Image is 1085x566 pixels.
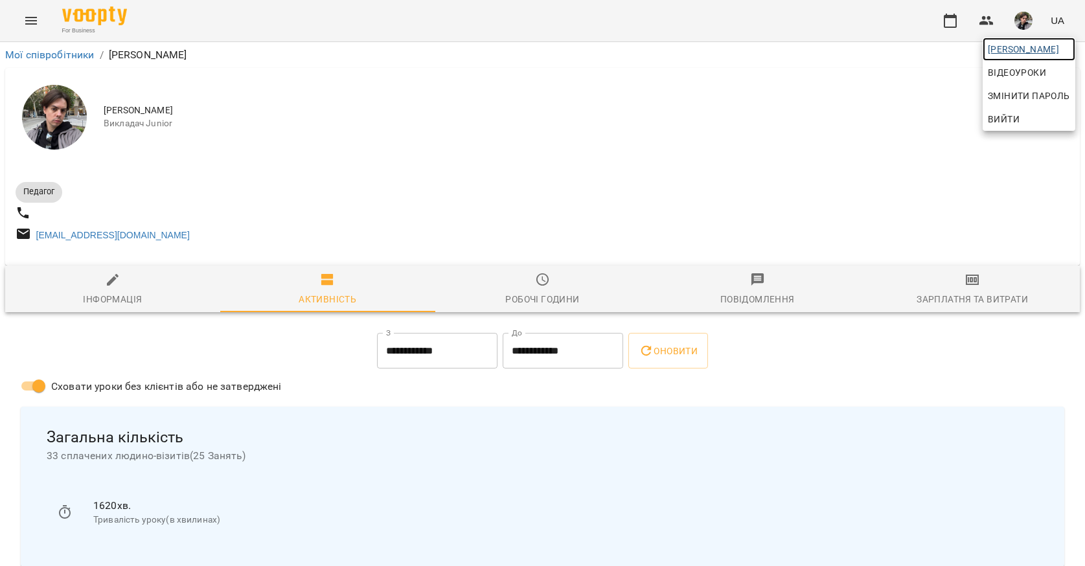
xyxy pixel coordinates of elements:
[983,108,1075,131] button: Вийти
[988,111,1020,127] span: Вийти
[988,65,1046,80] span: Відеоуроки
[983,61,1051,84] a: Відеоуроки
[983,38,1075,61] a: [PERSON_NAME]
[983,84,1075,108] a: Змінити пароль
[988,41,1070,57] span: [PERSON_NAME]
[988,88,1070,104] span: Змінити пароль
